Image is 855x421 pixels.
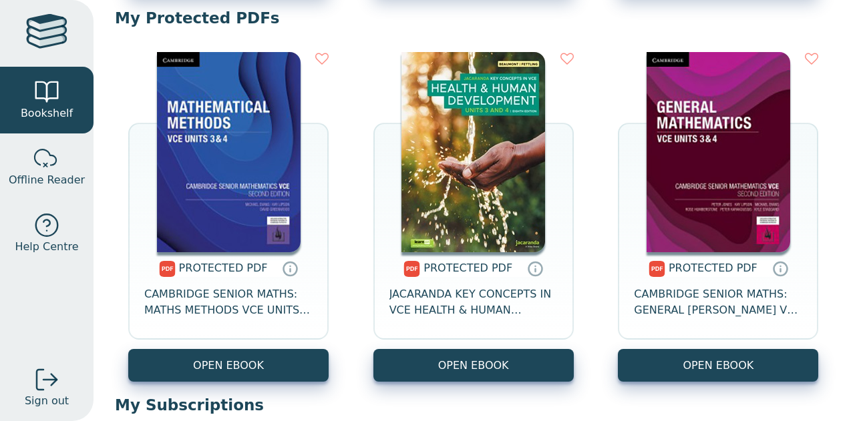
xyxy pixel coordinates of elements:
[25,393,69,409] span: Sign out
[401,52,545,252] img: c5684ea3-8719-40ee-8c06-bb103d5c1e9e.jpg
[389,286,558,318] span: JACARANDA KEY CONCEPTS IN VCE HEALTH & HUMAN DEVELOPMENT UNITS 3&4 PRINT & LEARNON EBOOK 8E
[527,260,543,276] a: Protected PDFs cannot be printed, copied or shared. They can be accessed online through Education...
[115,395,834,415] p: My Subscriptions
[144,286,313,318] span: CAMBRIDGE SENIOR MATHS: MATHS METHODS VCE UNITS 3&4
[157,52,301,252] img: 2ade6e9b-e419-4e58-ba37-324f8745e23a.jpg
[634,286,802,318] span: CAMBRIDGE SENIOR MATHS: GENERAL [PERSON_NAME] VCE UNITS 3&4
[649,261,665,277] img: pdf.svg
[15,239,78,255] span: Help Centre
[115,8,834,28] p: My Protected PDFs
[403,261,420,277] img: pdf.svg
[159,261,176,277] img: pdf.svg
[21,105,73,121] span: Bookshelf
[423,262,512,274] span: PROTECTED PDF
[9,172,85,188] span: Offline Reader
[128,349,329,382] a: OPEN EBOOK
[282,260,298,276] a: Protected PDFs cannot be printed, copied or shared. They can be accessed online through Education...
[179,262,268,274] span: PROTECTED PDF
[618,349,818,382] a: OPEN EBOOK
[669,262,757,274] span: PROTECTED PDF
[647,52,790,252] img: b51c9fc7-31fd-4d5b-8be6-3f7da7fcc9ed.jpg
[373,349,574,382] a: OPEN EBOOK
[772,260,788,276] a: Protected PDFs cannot be printed, copied or shared. They can be accessed online through Education...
